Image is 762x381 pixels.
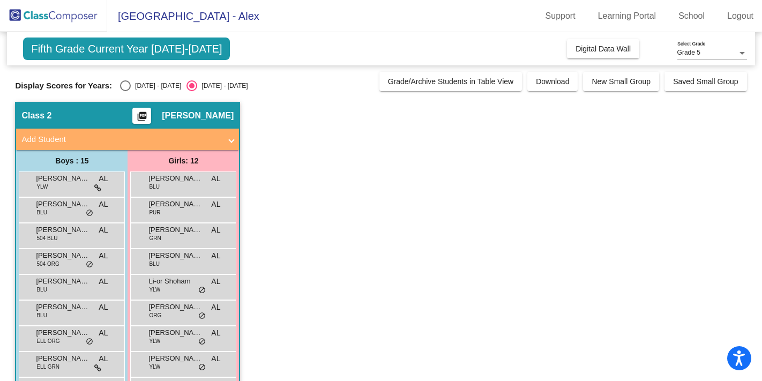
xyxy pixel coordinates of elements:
button: Saved Small Group [664,72,746,91]
div: Boys : 15 [16,150,128,171]
span: AL [211,276,220,287]
span: [PERSON_NAME] [36,327,89,338]
span: do_not_disturb_alt [86,338,93,346]
span: ELL GRN [36,363,59,371]
span: [PERSON_NAME] [148,173,202,184]
button: Print Students Details [132,108,151,124]
button: Download [527,72,578,91]
span: AL [211,353,220,364]
span: do_not_disturb_alt [198,312,206,320]
span: do_not_disturb_alt [198,338,206,346]
span: [PERSON_NAME] [148,225,202,235]
a: Support [537,8,584,25]
span: [PERSON_NAME] [148,199,202,210]
span: PUR [149,208,160,216]
a: Logout [719,8,762,25]
span: Display Scores for Years: [15,81,112,91]
span: BLU [149,183,159,191]
span: ORG [149,311,161,319]
span: 504 BLU [36,234,57,242]
span: New Small Group [592,77,651,86]
span: Grade/Archive Students in Table View [388,77,514,86]
mat-panel-title: Add Student [21,133,221,146]
div: [DATE] - [DATE] [197,81,248,91]
button: New Small Group [583,72,659,91]
div: [DATE] - [DATE] [131,81,181,91]
span: AL [211,327,220,339]
span: AL [99,276,108,287]
span: Digital Data Wall [576,44,631,53]
span: [PERSON_NAME] [162,110,234,121]
span: BLU [149,260,159,268]
span: [PERSON_NAME] [36,353,89,364]
span: Download [536,77,569,86]
span: [PERSON_NAME] [36,302,89,312]
button: Digital Data Wall [567,39,639,58]
mat-expansion-panel-header: Add Student [16,129,239,150]
mat-radio-group: Select an option [120,80,248,91]
span: [PERSON_NAME] [148,327,202,338]
span: do_not_disturb_alt [86,260,93,269]
span: [PERSON_NAME] [36,250,89,261]
span: [PERSON_NAME] [36,225,89,235]
span: AL [99,250,108,262]
a: School [670,8,713,25]
span: AL [99,302,108,313]
span: AL [211,302,220,313]
div: Girls: 12 [128,150,239,171]
span: Grade 5 [677,49,700,56]
span: [PERSON_NAME] [36,173,89,184]
span: AL [211,173,220,184]
span: YLW [149,337,160,345]
span: do_not_disturb_alt [86,209,93,218]
span: AL [211,225,220,236]
span: YLW [149,363,160,371]
span: Li-or Shoham [148,276,202,287]
span: BLU [36,311,47,319]
span: GRN [149,234,161,242]
a: Learning Portal [589,8,665,25]
span: YLW [36,183,48,191]
span: BLU [36,208,47,216]
span: AL [99,173,108,184]
span: AL [99,327,108,339]
span: do_not_disturb_alt [198,286,206,295]
span: BLU [36,286,47,294]
span: [PERSON_NAME] [36,276,89,287]
span: [PERSON_NAME] [148,353,202,364]
span: [PERSON_NAME] [148,250,202,261]
span: [PERSON_NAME] [148,302,202,312]
span: AL [211,250,220,262]
span: 504 ORG [36,260,59,268]
span: ELL ORG [36,337,59,345]
span: AL [99,353,108,364]
span: [PERSON_NAME] [36,199,89,210]
span: AL [99,199,108,210]
button: Grade/Archive Students in Table View [379,72,522,91]
span: Fifth Grade Current Year [DATE]-[DATE] [23,38,230,60]
span: Saved Small Group [673,77,738,86]
span: AL [211,199,220,210]
span: [GEOGRAPHIC_DATA] - Alex [107,8,259,25]
span: do_not_disturb_alt [198,363,206,372]
span: Class 2 [21,110,51,121]
span: YLW [149,286,160,294]
span: AL [99,225,108,236]
mat-icon: picture_as_pdf [136,111,148,126]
